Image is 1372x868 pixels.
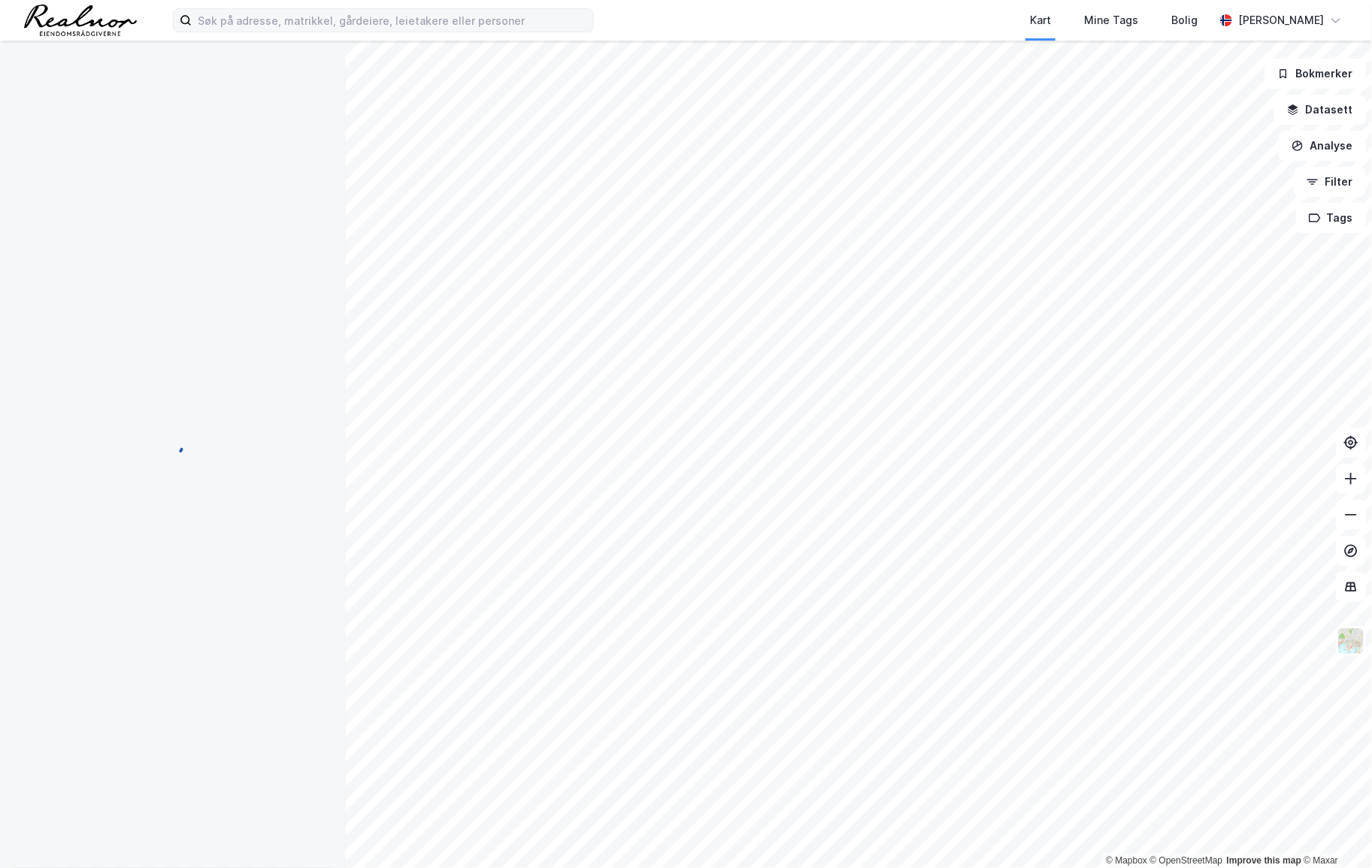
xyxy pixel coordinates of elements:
div: Bolig [1171,11,1198,29]
a: Mapbox [1106,855,1147,866]
div: Kart [1030,11,1051,29]
img: realnor-logo.934646d98de889bb5806.png [24,5,137,36]
button: Datasett [1274,95,1366,125]
img: spinner.a6d8c91a73a9ac5275cf975e30b51cfb.svg [161,434,185,458]
a: Improve this map [1227,855,1301,866]
div: Mine Tags [1084,11,1138,29]
div: Kontrollprogram for chat [1297,796,1372,868]
img: Z [1337,627,1365,655]
button: Analyse [1279,131,1366,161]
a: OpenStreetMap [1150,855,1223,866]
div: [PERSON_NAME] [1238,11,1324,29]
button: Filter [1294,167,1366,197]
button: Bokmerker [1264,59,1366,89]
iframe: Chat Widget [1297,796,1372,868]
button: Tags [1296,203,1366,233]
input: Søk på adresse, matrikkel, gårdeiere, leietakere eller personer [192,9,593,32]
